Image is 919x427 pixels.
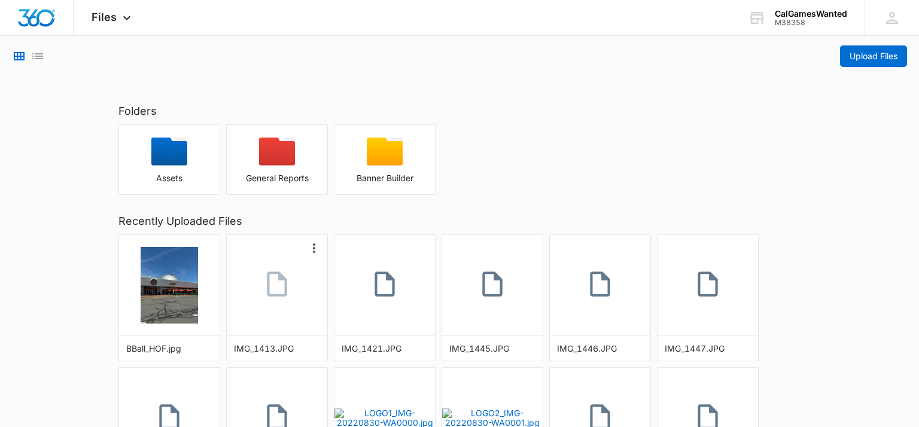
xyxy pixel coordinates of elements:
div: General Reports [227,173,327,183]
button: Banner Builder [334,124,436,195]
div: IMG_1447.JPG [665,342,751,355]
div: IMG_1446.JPG [557,342,643,355]
div: account name [775,9,847,19]
span: Upload Files [850,50,897,63]
div: Banner Builder [334,173,435,183]
div: IMG_1413.JPG [234,342,320,355]
span: Files [92,11,117,23]
button: General Reports [226,124,328,195]
button: More Options [307,241,321,255]
div: account id [775,19,847,27]
button: Assets [118,124,220,195]
button: Grid View [12,49,26,63]
div: BBall_HOF.jpg [126,342,212,355]
h2: Folders [118,103,801,119]
div: IMG_1421.JPG [342,342,428,355]
h2: Recently Uploaded Files [118,213,801,229]
button: Upload Files [840,45,907,67]
img: BBall_HOF.jpg [141,247,198,324]
div: IMG_1445.JPG [449,342,535,355]
button: List View [31,49,45,63]
div: Assets [119,173,220,183]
